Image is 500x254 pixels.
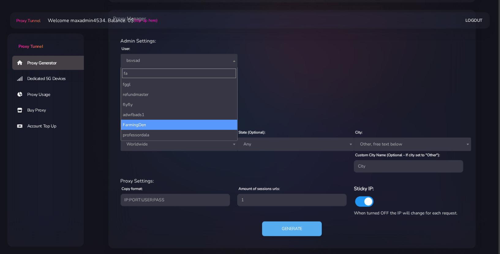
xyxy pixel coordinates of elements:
span: Proxy Tunnel [18,44,43,49]
input: Search [122,69,236,78]
a: Buy Proxy [12,103,89,117]
label: City: [355,130,363,135]
span: Proxy Tunnel [16,18,40,24]
li: FarmingDen [121,120,237,130]
a: (top-up here) [134,17,157,24]
span: Other, free text below [354,138,471,151]
label: State (Optional): [239,130,265,135]
li: fggl [121,79,237,89]
li: adwfbads1 [121,110,237,120]
label: Custom City Name (Optional - If city set to "Other"): [355,152,440,158]
li: Welcome maxadmin4534. Balance: 0$ [40,17,157,24]
a: Proxy Tunnel [15,16,40,25]
button: Generate [262,222,322,236]
li: professordala [121,130,237,140]
li: mikef [121,140,237,150]
span: bsvsad [124,56,234,65]
label: Copy format: [122,186,143,191]
a: Proxy Generator [12,56,89,70]
div: Admin Settings: [117,37,467,45]
span: When turned OFF the IP will change for each request. [354,210,457,216]
li: flyfly [121,100,237,110]
span: Other, free text below [358,140,467,149]
input: City [354,160,463,172]
span: bsvsad [121,54,238,67]
span: Worldwide [121,138,238,151]
a: Proxy Usage [12,88,89,102]
h6: Sticky IP: [354,185,463,193]
iframe: Webchat Widget [470,224,492,246]
span: Any [237,138,354,151]
label: Amount of sessions urls: [239,186,280,191]
a: Dedicated 5G Devices [12,72,89,86]
div: Proxy Settings: [117,177,467,185]
a: Account Top Up [12,119,89,133]
a: Proxy Tunnel [7,33,84,50]
span: Worldwide [124,140,234,149]
div: Location: [117,121,467,128]
li: refundmaster [121,89,237,100]
span: Any [241,140,351,149]
a: Logout [466,15,483,26]
label: User: [122,46,130,51]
